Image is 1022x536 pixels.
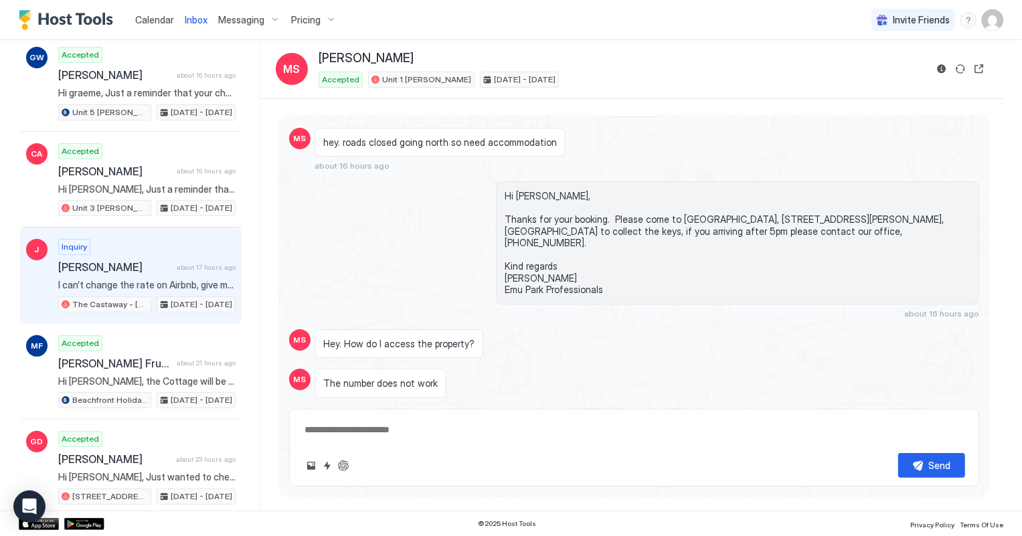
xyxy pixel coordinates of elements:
[31,340,43,352] span: MF
[171,394,232,406] span: [DATE] - [DATE]
[382,74,471,86] span: Unit 1 [PERSON_NAME]
[971,61,987,77] button: Open reservation
[62,433,99,445] span: Accepted
[135,14,174,25] span: Calendar
[505,190,970,296] span: Hi [PERSON_NAME], Thanks for your booking. Please come to [GEOGRAPHIC_DATA], [STREET_ADDRESS][PER...
[185,14,207,25] span: Inbox
[62,49,99,61] span: Accepted
[31,148,43,160] span: CA
[135,13,174,27] a: Calendar
[934,61,950,77] button: Reservation information
[171,298,232,310] span: [DATE] - [DATE]
[19,518,59,530] a: App Store
[323,137,557,149] span: hey. roads closed going north so need accommodation
[319,51,414,66] span: [PERSON_NAME]
[58,260,171,274] span: [PERSON_NAME]
[319,458,335,474] button: Quick reply
[177,359,236,367] span: about 21 hours ago
[72,490,148,503] span: [STREET_ADDRESS][PERSON_NAME]
[335,458,351,474] button: ChatGPT Auto Reply
[177,263,236,272] span: about 17 hours ago
[72,298,148,310] span: The Castaway - [STREET_ADDRESS]
[62,145,99,157] span: Accepted
[176,455,236,464] span: about 23 hours ago
[479,519,537,528] span: © 2025 Host Tools
[284,61,301,77] span: MS
[58,279,236,291] span: I can’t change the rate on Airbnb, give me a call
[64,518,104,530] a: Google Play Store
[218,14,264,26] span: Messaging
[291,14,321,26] span: Pricing
[929,458,951,472] div: Send
[982,9,1003,31] div: User profile
[171,202,232,214] span: [DATE] - [DATE]
[323,338,475,350] span: Hey. How do I access the property?
[910,517,954,531] a: Privacy Policy
[898,453,965,478] button: Send
[62,241,87,253] span: Inquiry
[171,490,232,503] span: [DATE] - [DATE]
[58,68,171,82] span: [PERSON_NAME]
[58,375,236,387] span: Hi [PERSON_NAME], the Cottage will be ready to go, check in early is fine, regards [PERSON_NAME]
[960,12,976,28] div: menu
[494,74,556,86] span: [DATE] - [DATE]
[62,337,99,349] span: Accepted
[58,183,236,195] span: Hi [PERSON_NAME], Just a reminder that your check-out is [DATE] at 10.00am. Before you check-out ...
[904,308,979,319] span: about 16 hours ago
[910,521,954,529] span: Privacy Policy
[294,373,307,385] span: MS
[177,167,236,175] span: about 16 hours ago
[960,517,1003,531] a: Terms Of Use
[35,244,39,256] span: J
[315,161,390,171] span: about 16 hours ago
[303,458,319,474] button: Upload image
[960,521,1003,529] span: Terms Of Use
[72,394,148,406] span: Beachfront Holiday Cottage
[177,71,236,80] span: about 16 hours ago
[58,165,171,178] span: [PERSON_NAME]
[952,61,968,77] button: Sync reservation
[58,357,171,370] span: [PERSON_NAME] Fruzande
[72,202,148,214] span: Unit 3 [PERSON_NAME]
[294,334,307,346] span: MS
[29,52,44,64] span: GW
[58,471,236,483] span: Hi [PERSON_NAME], Just wanted to check in and make sure you have everything you need? Hope you're...
[72,106,148,118] span: Unit 5 [PERSON_NAME]
[185,13,207,27] a: Inbox
[58,87,236,99] span: Hi graeme, Just a reminder that your check-out is [DATE] at 10.00am. Before you check-out please ...
[322,74,359,86] span: Accepted
[13,490,46,523] div: Open Intercom Messenger
[171,106,232,118] span: [DATE] - [DATE]
[893,14,950,26] span: Invite Friends
[19,10,119,30] a: Host Tools Logo
[58,452,171,466] span: [PERSON_NAME]
[294,132,307,145] span: MS
[31,436,44,448] span: GD
[323,377,438,389] span: The number does not work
